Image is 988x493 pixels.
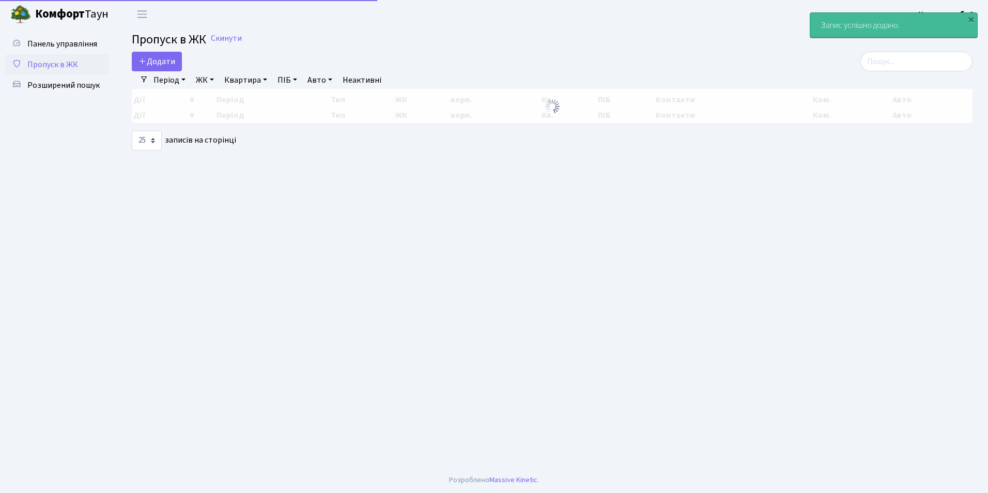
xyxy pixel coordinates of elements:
[132,30,206,49] span: Пропуск в ЖК
[918,9,976,20] b: Консьєрж б. 4.
[192,71,218,89] a: ЖК
[149,71,190,89] a: Період
[449,474,539,486] div: Розроблено .
[5,34,109,54] a: Панель управління
[132,52,182,71] a: Додати
[27,80,100,91] span: Розширений пошук
[303,71,336,89] a: Авто
[273,71,301,89] a: ПІБ
[132,131,162,150] select: записів на сторінці
[489,474,537,485] a: Massive Kinetic
[5,75,109,96] a: Розширений пошук
[211,34,242,43] a: Скинути
[810,13,977,38] div: Запис успішно додано.
[860,52,972,71] input: Пошук...
[544,98,561,115] img: Обробка...
[129,6,155,23] button: Переключити навігацію
[220,71,271,89] a: Квартира
[27,38,97,50] span: Панель управління
[5,54,109,75] a: Пропуск в ЖК
[918,8,976,21] a: Консьєрж б. 4.
[35,6,85,22] b: Комфорт
[35,6,109,23] span: Таун
[338,71,385,89] a: Неактивні
[132,131,236,150] label: записів на сторінці
[27,59,78,70] span: Пропуск в ЖК
[966,14,976,24] div: ×
[10,4,31,25] img: logo.png
[138,56,175,67] span: Додати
